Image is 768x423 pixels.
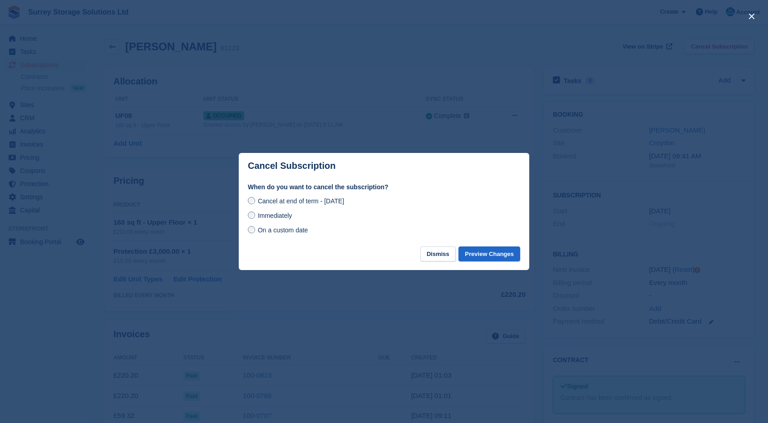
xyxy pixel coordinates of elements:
button: Preview Changes [458,246,520,261]
button: close [744,9,759,24]
span: On a custom date [258,226,308,234]
input: On a custom date [248,226,255,233]
span: Immediately [258,212,292,219]
input: Cancel at end of term - [DATE] [248,197,255,204]
span: Cancel at end of term - [DATE] [258,197,344,205]
p: Cancel Subscription [248,161,335,171]
button: Dismiss [420,246,456,261]
label: When do you want to cancel the subscription? [248,182,520,192]
input: Immediately [248,211,255,219]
